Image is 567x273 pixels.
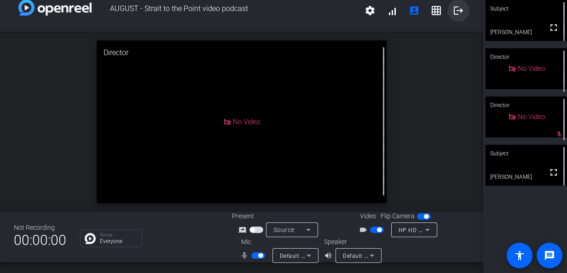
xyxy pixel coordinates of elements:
span: Default - Speakers (Realtek(R) Audio) [343,252,442,259]
div: Subject [486,145,567,162]
span: Video [360,211,376,221]
img: Chat Icon [85,233,96,244]
div: Not Recording [14,223,66,233]
span: No Video [518,113,545,121]
mat-icon: fullscreen [548,167,559,178]
span: No Video [233,118,260,126]
p: Everyone [100,239,137,244]
div: Speaker [324,237,379,247]
mat-icon: screen_share_outline [238,224,249,235]
mat-icon: mic_none [240,250,251,261]
div: Director [486,48,567,66]
span: Source [273,226,295,233]
mat-icon: message [544,250,555,261]
div: Present [232,211,324,221]
div: Director [97,40,387,65]
span: Flip Camera [381,211,415,221]
mat-icon: fullscreen [548,22,559,33]
mat-icon: settings [364,5,376,16]
mat-icon: videocam_outline [359,224,370,235]
div: Director [486,97,567,114]
p: Group [100,233,137,237]
div: Mic [232,237,324,247]
span: 00:00:00 [14,229,66,251]
span: HP HD Camera (04f2:b6bf) [399,226,472,233]
mat-icon: grid_on [431,5,442,16]
mat-icon: account_box [409,5,420,16]
mat-icon: logout [453,5,464,16]
span: Default - Microphone Array (Intel® Smart Sound Technology for Digital Microphones) [280,252,508,259]
mat-icon: accessibility [514,250,525,261]
mat-icon: volume_up [324,250,335,261]
span: No Video [518,64,545,73]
